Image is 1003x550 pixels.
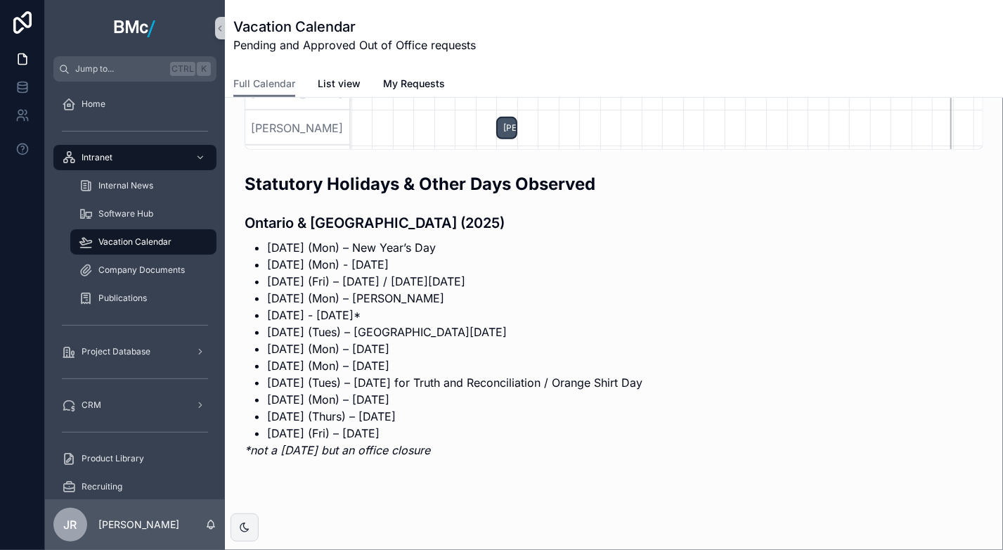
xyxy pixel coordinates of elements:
li: [DATE] (Mon) - [DATE] [267,256,983,273]
span: My Requests [383,77,445,91]
span: Publications [98,293,147,304]
span: Vacation Calendar [98,236,172,248]
a: List view [318,71,361,99]
li: [DATE] (Mon) – New Year’s Day [267,239,983,256]
li: [DATE] (Thurs) – [DATE] [267,408,983,425]
span: Home [82,98,105,110]
a: Project Database [53,339,216,364]
span: Software Hub [98,208,153,219]
li: [DATE] (Fri) – [DATE] / [DATE][DATE] [267,273,983,290]
li: [DATE] (Fri) – [DATE] [267,425,983,442]
span: JR [64,516,77,533]
li: [DATE] (Mon) – [DATE] [267,357,983,374]
div: [PERSON_NAME] [245,146,351,216]
span: Internal News [98,180,153,191]
li: [DATE] (Tues) – [DATE] for Truth and Reconciliation / Orange Shirt Day [267,374,983,391]
span: Ctrl [170,62,195,76]
div: [PERSON_NAME] [245,110,351,146]
a: Product Library [53,446,216,471]
a: Software Hub [70,201,216,226]
span: Intranet [82,152,112,163]
img: App logo [114,17,156,39]
em: *not a [DATE] but an office closure [245,443,430,457]
li: [DATE] (Mon) – [DATE] [267,340,983,357]
span: Pending and Approved Out of Office requests [233,37,476,53]
li: [DATE] - [DATE]* [267,307,983,324]
a: CRM [53,392,216,418]
a: Recruiting [53,474,216,499]
span: Project Database [82,346,150,357]
a: Company Documents [70,257,216,283]
span: Product Library [82,453,144,464]
a: My Requests [383,71,445,99]
span: K [198,63,209,75]
span: Full Calendar [233,77,295,91]
a: Full Calendar [233,71,295,98]
div: Danny Roy [496,117,517,140]
a: Home [53,91,216,117]
li: [DATE] (Mon) – [DATE] [267,391,983,408]
span: [PERSON_NAME] [498,117,516,140]
div: scrollable content [45,82,225,499]
h2: Statutory Holidays & Other Days Observed [245,172,983,196]
span: Company Documents [98,264,185,276]
span: Recruiting [82,481,122,492]
a: Vacation Calendar [70,229,216,255]
li: [DATE] (Mon) – [PERSON_NAME] [267,290,983,307]
span: CRM [82,399,101,411]
button: Jump to...CtrlK [53,56,216,82]
h3: Ontario & [GEOGRAPHIC_DATA] (2025) [245,212,983,234]
h1: Vacation Calendar [233,17,476,37]
li: [DATE] (Tues) – [GEOGRAPHIC_DATA][DATE] [267,324,983,340]
span: List view [318,77,361,91]
a: Publications [70,286,216,311]
span: Jump to... [75,63,164,75]
a: Intranet [53,145,216,170]
a: Internal News [70,173,216,198]
p: [PERSON_NAME] [98,518,179,532]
